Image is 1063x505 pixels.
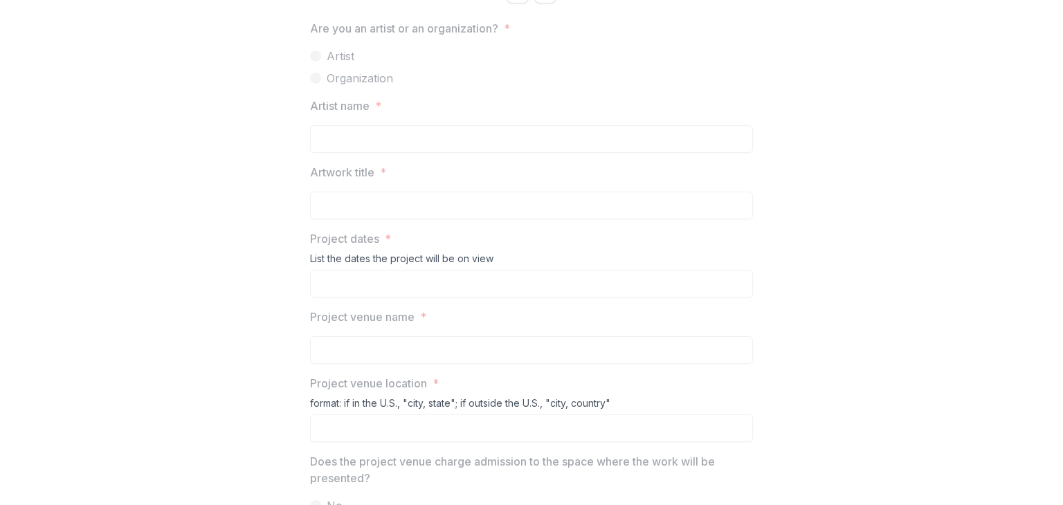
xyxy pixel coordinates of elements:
p: Project dates [310,230,379,247]
p: Project venue location [310,375,427,392]
p: Artist name [310,98,370,114]
p: Does the project venue charge admission to the space where the work will be presented? [310,453,745,486]
span: Artist [327,48,354,64]
p: Are you an artist or an organization? [310,20,498,37]
span: Organization [327,70,393,86]
div: List the dates the project will be on view [310,252,753,270]
div: format: if in the U.S., "city, state"; if outside the U.S., "city, country" [310,397,753,414]
p: Artwork title [310,164,374,181]
p: Project venue name [310,309,415,325]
